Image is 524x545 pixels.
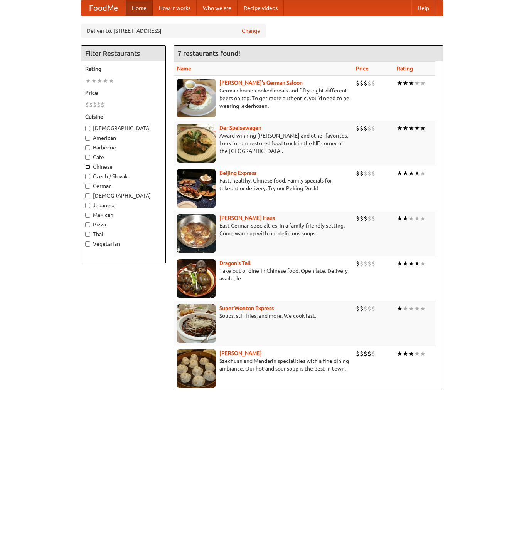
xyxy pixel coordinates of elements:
[242,27,260,35] a: Change
[411,0,435,16] a: Help
[85,184,90,189] input: German
[356,79,360,87] li: $
[85,101,89,109] li: $
[408,169,414,178] li: ★
[364,79,367,87] li: $
[97,101,101,109] li: $
[360,169,364,178] li: $
[371,304,375,313] li: $
[85,136,90,141] input: American
[177,124,216,163] img: speisewagen.jpg
[85,211,162,219] label: Mexican
[126,0,153,16] a: Home
[360,214,364,223] li: $
[85,173,162,180] label: Czech / Slovak
[177,304,216,343] img: superwonton.jpg
[93,101,97,109] li: $
[177,87,350,110] p: German home-cooked meals and fifty-eight different beers on tap. To get more authentic, you'd nee...
[360,304,364,313] li: $
[360,124,364,132] li: $
[177,259,216,298] img: dragon.jpg
[219,215,275,221] a: [PERSON_NAME] Haus
[360,349,364,358] li: $
[85,221,162,228] label: Pizza
[403,79,408,87] li: ★
[153,0,197,16] a: How it works
[403,124,408,132] li: ★
[356,304,360,313] li: $
[414,259,420,268] li: ★
[219,80,303,86] a: [PERSON_NAME]'s German Saloon
[85,145,90,150] input: Barbecue
[177,357,350,372] p: Szechuan and Mandarin specialities with a fine dining ambiance. Our hot and sour soup is the best...
[414,304,420,313] li: ★
[219,260,251,266] b: Dragon's Tail
[371,79,375,87] li: $
[420,79,426,87] li: ★
[219,350,262,356] a: [PERSON_NAME]
[356,349,360,358] li: $
[85,174,90,179] input: Czech / Slovak
[85,126,90,131] input: [DEMOGRAPHIC_DATA]
[85,124,162,132] label: [DEMOGRAPHIC_DATA]
[89,101,93,109] li: $
[371,349,375,358] li: $
[371,169,375,178] li: $
[85,201,162,209] label: Japanese
[85,192,162,200] label: [DEMOGRAPHIC_DATA]
[85,144,162,151] label: Barbecue
[356,124,360,132] li: $
[177,312,350,320] p: Soups, stir-fries, and more. We cook fast.
[420,349,426,358] li: ★
[364,304,367,313] li: $
[85,134,162,142] label: American
[178,50,240,57] ng-pluralize: 7 restaurants found!
[367,349,371,358] li: $
[85,182,162,190] label: German
[219,305,274,311] a: Super Wonton Express
[85,65,162,73] h5: Rating
[81,0,126,16] a: FoodMe
[367,79,371,87] li: $
[414,349,420,358] li: ★
[420,169,426,178] li: ★
[414,124,420,132] li: ★
[85,89,162,97] h5: Price
[177,177,350,192] p: Fast, healthy, Chinese food. Family specials for takeout or delivery. Try our Peking Duck!
[85,193,90,198] input: [DEMOGRAPHIC_DATA]
[403,304,408,313] li: ★
[85,77,91,85] li: ★
[177,214,216,253] img: kohlhaus.jpg
[356,65,369,72] a: Price
[408,214,414,223] li: ★
[403,349,408,358] li: ★
[403,169,408,178] li: ★
[397,349,403,358] li: ★
[103,77,108,85] li: ★
[371,124,375,132] li: $
[238,0,284,16] a: Recipe videos
[408,259,414,268] li: ★
[85,213,90,218] input: Mexican
[85,163,162,171] label: Chinese
[397,124,403,132] li: ★
[197,0,238,16] a: Who we are
[85,153,162,161] label: Cafe
[101,101,104,109] li: $
[367,214,371,223] li: $
[403,259,408,268] li: ★
[397,214,403,223] li: ★
[81,46,165,61] h4: Filter Restaurants
[414,214,420,223] li: ★
[356,259,360,268] li: $
[367,124,371,132] li: $
[85,222,90,227] input: Pizza
[85,155,90,160] input: Cafe
[85,230,162,238] label: Thai
[108,77,114,85] li: ★
[177,222,350,237] p: East German specialties, in a family-friendly setting. Come warm up with our delicious soups.
[408,304,414,313] li: ★
[371,259,375,268] li: $
[397,79,403,87] li: ★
